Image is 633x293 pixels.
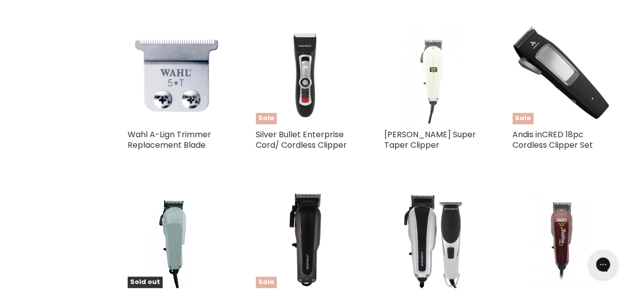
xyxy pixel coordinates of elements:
a: Wahl Balding Clipper [512,190,610,288]
img: Wahl Taper 2000 Clipper [144,190,210,288]
span: Sold out [128,276,163,288]
span: Sale [256,276,277,288]
img: Wahl A-Lign Trimmer Replacement Blade [128,26,226,124]
a: Silver Bullet Enterprise Cord/ Cordless ClipperSale [256,26,354,124]
a: Wahl Super Taper Clipper [384,26,482,124]
iframe: Gorgias live chat messenger [583,246,623,283]
a: Silver Bullet Enterprise Cord/ Cordless Clipper [256,129,347,151]
span: Sale [512,113,533,124]
img: Wahl Super Taper Clipper [400,26,466,124]
a: Andis inCRED 18pc Cordless Clipper SetSale [512,26,610,124]
img: Andis inCRED 18pc Cordless Clipper Set [512,26,610,124]
a: [PERSON_NAME] Super Taper Clipper [384,129,476,151]
img: Silver Bullet Easy Glider Clipper [256,190,354,288]
span: Sale [256,113,277,124]
a: Wahl A-Lign Trimmer Replacement Blade [128,129,211,151]
img: Silver Bullet Enterprise Cord/ Cordless Clipper [256,26,354,124]
a: Andis inCRED 18pc Cordless Clipper Set [512,129,593,151]
img: Wahl Balding Clipper [528,190,594,288]
a: Wahl Taper 2000 ClipperSold out [128,190,226,288]
img: Silver Bullet Dynamic Duo Hair Trimmer and Clipper Set [384,190,482,288]
a: Silver Bullet Easy Glider ClipperSale [256,190,354,288]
